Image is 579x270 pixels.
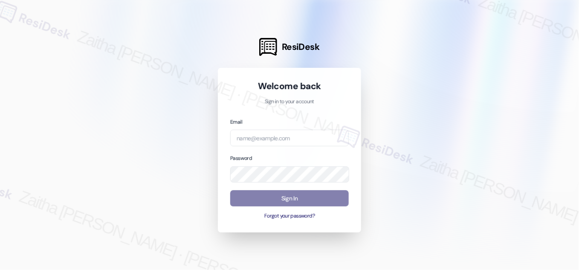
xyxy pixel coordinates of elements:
p: Sign in to your account [230,98,349,106]
img: ResiDesk Logo [259,38,277,56]
button: Forgot your password? [230,212,349,220]
label: Email [230,119,242,125]
button: Sign In [230,190,349,207]
h1: Welcome back [230,80,349,92]
label: Password [230,155,252,162]
input: name@example.com [230,130,349,146]
span: ResiDesk [282,41,320,53]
